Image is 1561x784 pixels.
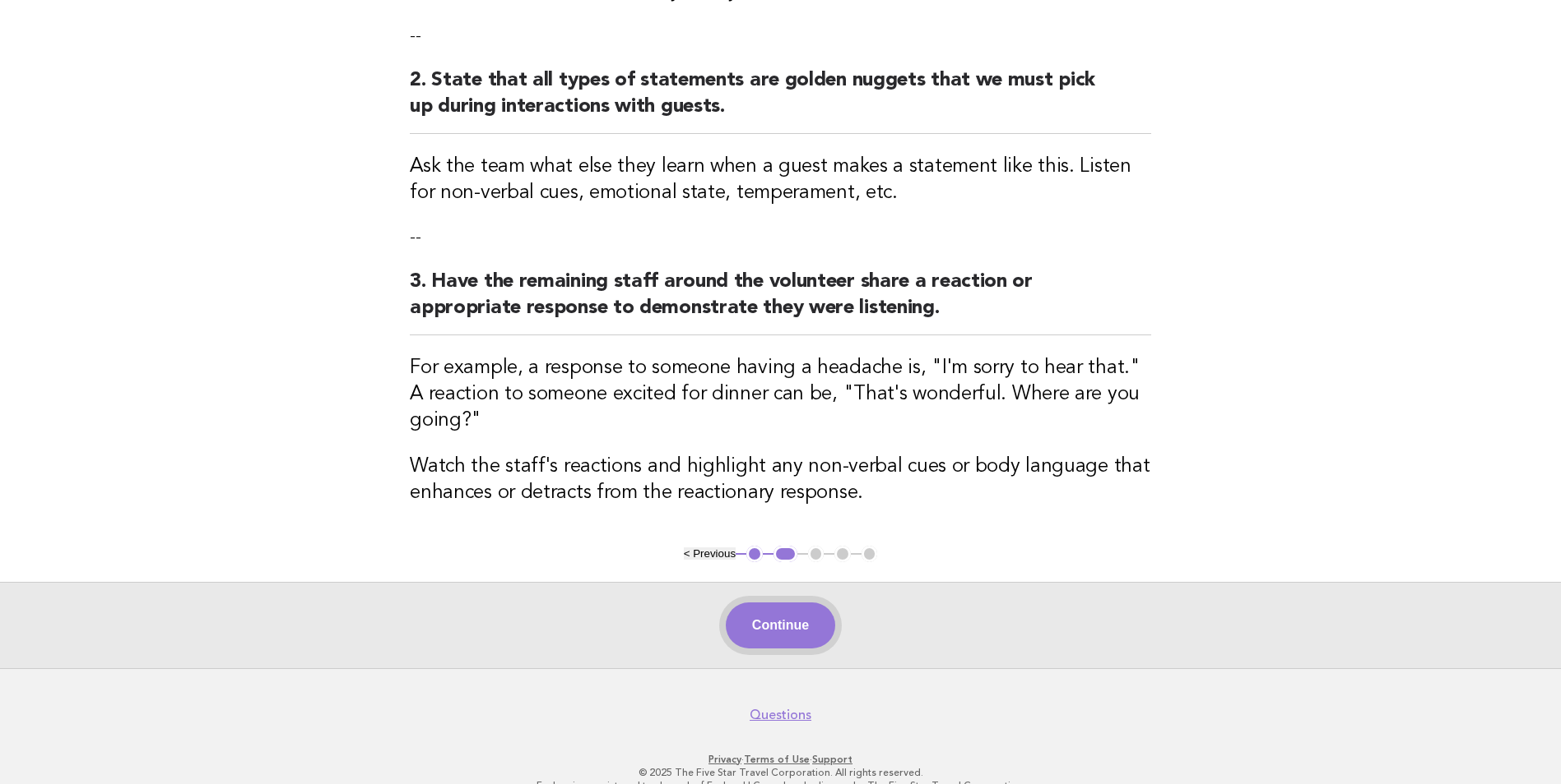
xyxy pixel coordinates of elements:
p: · · [277,753,1285,766]
button: 2 [774,546,797,562]
a: Support [812,754,853,765]
h2: 2. State that all types of statements are golden nuggets that we must pick up during interactions... [410,67,1151,134]
a: Questions [750,707,811,723]
p: -- [410,25,1151,48]
a: Privacy [708,754,741,765]
button: Continue [726,602,835,648]
button: < Previous [684,547,736,560]
a: Terms of Use [744,754,810,765]
p: © 2025 The Five Star Travel Corporation. All rights reserved. [277,766,1285,779]
h3: Watch the staff's reactions and highlight any non-verbal cues or body language that enhances or d... [410,454,1151,506]
button: 1 [746,546,763,562]
h3: Ask the team what else they learn when a guest makes a statement like this. Listen for non-verbal... [410,154,1151,206]
h2: 3. Have the remaining staff around the volunteer share a reaction or appropriate response to demo... [410,269,1151,335]
p: -- [410,226,1151,249]
h3: For example, a response to someone having a headache is, "I'm sorry to hear that." A reaction to ... [410,355,1151,434]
